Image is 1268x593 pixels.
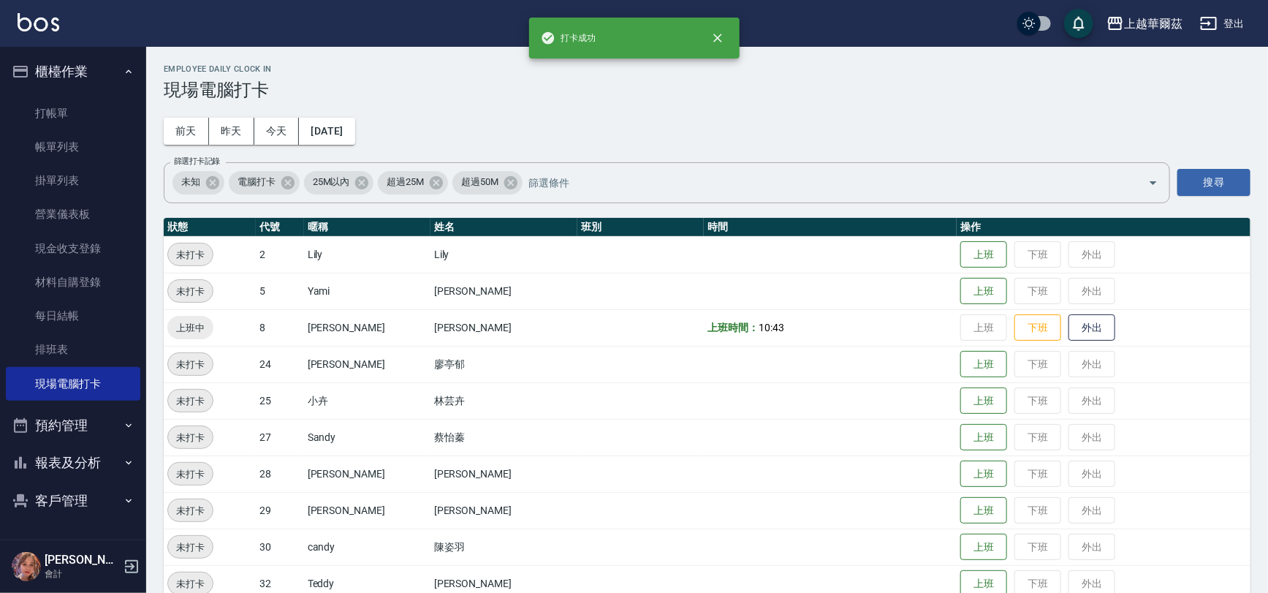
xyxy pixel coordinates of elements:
button: 上班 [960,278,1007,305]
div: 電腦打卡 [229,171,300,194]
label: 篩選打卡記錄 [174,156,220,167]
th: 狀態 [164,218,256,237]
td: [PERSON_NAME] [430,456,577,492]
button: 今天 [254,118,300,145]
td: [PERSON_NAME] [304,456,430,492]
span: 未打卡 [168,284,213,299]
div: 25M以內 [304,171,374,194]
td: Lily [304,236,430,273]
span: 10:43 [759,322,784,333]
span: 電腦打卡 [229,175,284,189]
div: 超過25M [378,171,448,194]
td: Sandy [304,419,430,456]
button: 昨天 [209,118,254,145]
button: 櫃檯作業 [6,53,140,91]
span: 打卡成功 [541,31,596,45]
button: 報表及分析 [6,444,140,482]
td: 30 [256,529,304,565]
span: 超過50M [452,175,507,189]
button: 外出 [1068,314,1115,341]
button: 前天 [164,118,209,145]
a: 掛單列表 [6,164,140,197]
td: 8 [256,309,304,346]
span: 未打卡 [168,393,213,409]
td: 林芸卉 [430,382,577,419]
td: [PERSON_NAME] [430,273,577,309]
img: Person [12,552,41,581]
span: 未打卡 [168,503,213,518]
td: 28 [256,456,304,492]
button: 上越華爾茲 [1101,9,1188,39]
td: [PERSON_NAME] [430,492,577,529]
td: Yami [304,273,430,309]
div: 未知 [172,171,224,194]
b: 上班時間： [707,322,759,333]
th: 代號 [256,218,304,237]
td: 蔡怡蓁 [430,419,577,456]
span: 上班中 [167,320,213,336]
td: candy [304,529,430,565]
div: 超過50M [452,171,523,194]
button: 搜尋 [1177,169,1250,196]
a: 帳單列表 [6,130,140,164]
span: 超過25M [378,175,433,189]
td: [PERSON_NAME] [304,346,430,382]
td: 2 [256,236,304,273]
a: 材料自購登錄 [6,265,140,299]
span: 未打卡 [168,247,213,262]
td: 5 [256,273,304,309]
span: 未打卡 [168,357,213,372]
h3: 現場電腦打卡 [164,80,1250,100]
h5: [PERSON_NAME] [45,553,119,567]
button: 上班 [960,534,1007,561]
button: 上班 [960,461,1007,488]
button: 客戶管理 [6,482,140,520]
td: 29 [256,492,304,529]
button: 上班 [960,388,1007,415]
a: 打帳單 [6,97,140,130]
button: 上班 [960,241,1007,268]
span: 未知 [172,175,209,189]
td: 27 [256,419,304,456]
a: 營業儀表板 [6,197,140,231]
th: 姓名 [430,218,577,237]
span: 未打卡 [168,430,213,445]
button: Open [1142,171,1165,194]
td: 小卉 [304,382,430,419]
button: 上班 [960,497,1007,524]
input: 篩選條件 [525,170,1123,195]
div: 上越華爾茲 [1124,15,1182,33]
span: 未打卡 [168,540,213,555]
th: 班別 [577,218,704,237]
td: [PERSON_NAME] [304,492,430,529]
button: 上班 [960,424,1007,451]
a: 排班表 [6,333,140,366]
button: close [702,22,734,54]
span: 25M以內 [304,175,359,189]
a: 現場電腦打卡 [6,367,140,401]
th: 暱稱 [304,218,430,237]
td: [PERSON_NAME] [304,309,430,346]
a: 每日結帳 [6,299,140,333]
td: 陳姿羽 [430,529,577,565]
td: Lily [430,236,577,273]
h2: Employee Daily Clock In [164,64,1250,74]
th: 操作 [957,218,1250,237]
img: Logo [18,13,59,31]
td: 24 [256,346,304,382]
th: 時間 [704,218,957,237]
a: 現金收支登錄 [6,232,140,265]
td: [PERSON_NAME] [430,309,577,346]
button: [DATE] [299,118,354,145]
p: 會計 [45,567,119,581]
button: 上班 [960,351,1007,378]
button: save [1064,9,1093,38]
span: 未打卡 [168,467,213,482]
button: 登出 [1194,10,1250,37]
td: 廖亭郁 [430,346,577,382]
td: 25 [256,382,304,419]
button: 下班 [1014,314,1061,341]
button: 預約管理 [6,407,140,445]
span: 未打卡 [168,576,213,592]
